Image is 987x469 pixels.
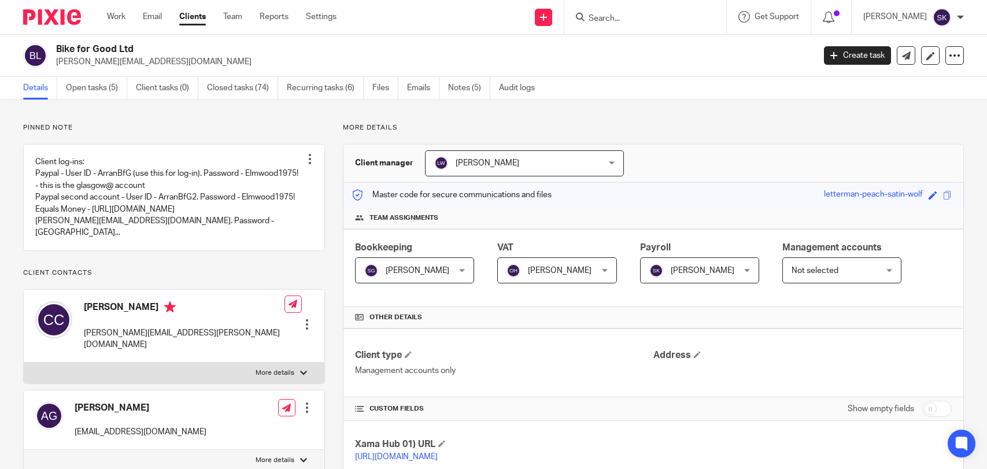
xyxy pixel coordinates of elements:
span: [PERSON_NAME] [528,267,592,275]
h4: Address [653,349,952,361]
p: More details [343,123,964,132]
a: Settings [306,11,337,23]
img: svg%3E [23,43,47,68]
input: Search [587,14,692,24]
a: Email [143,11,162,23]
span: Payroll [640,243,671,252]
h4: [PERSON_NAME] [84,301,284,316]
a: Audit logs [499,77,544,99]
img: Pixie [23,9,81,25]
a: Work [107,11,125,23]
span: VAT [497,243,513,252]
a: Open tasks (5) [66,77,127,99]
span: [PERSON_NAME] [386,267,449,275]
a: Notes (5) [448,77,490,99]
p: More details [256,456,294,465]
img: svg%3E [434,156,448,170]
p: [PERSON_NAME][EMAIL_ADDRESS][PERSON_NAME][DOMAIN_NAME] [84,327,284,351]
img: svg%3E [35,402,63,430]
img: svg%3E [649,264,663,278]
img: svg%3E [507,264,520,278]
a: Emails [407,77,439,99]
span: [PERSON_NAME] [671,267,734,275]
div: letterman-peach-satin-wolf [824,189,923,202]
h3: Client manager [355,157,413,169]
span: Not selected [792,267,838,275]
a: Files [372,77,398,99]
img: svg%3E [364,264,378,278]
h4: CUSTOM FIELDS [355,404,653,413]
h2: Bike for Good Ltd [56,43,656,56]
h4: Client type [355,349,653,361]
span: Other details [369,313,422,322]
p: More details [256,368,294,378]
a: Clients [179,11,206,23]
i: Primary [164,301,176,313]
span: Get Support [755,13,799,21]
img: svg%3E [933,8,951,27]
p: Pinned note [23,123,325,132]
p: Client contacts [23,268,325,278]
a: Create task [824,46,891,65]
span: Team assignments [369,213,438,223]
a: Team [223,11,242,23]
a: Details [23,77,57,99]
label: Show empty fields [848,403,914,415]
span: [PERSON_NAME] [456,159,519,167]
img: svg%3E [35,301,72,338]
p: [EMAIL_ADDRESS][DOMAIN_NAME] [75,426,206,438]
p: [PERSON_NAME] [863,11,927,23]
p: [PERSON_NAME][EMAIL_ADDRESS][DOMAIN_NAME] [56,56,807,68]
span: Bookkeeping [355,243,412,252]
h4: [PERSON_NAME] [75,402,206,414]
a: Reports [260,11,289,23]
a: Client tasks (0) [136,77,198,99]
a: Recurring tasks (6) [287,77,364,99]
a: Closed tasks (74) [207,77,278,99]
h4: Xama Hub 01) URL [355,438,653,450]
a: [URL][DOMAIN_NAME] [355,453,438,461]
p: Management accounts only [355,365,653,376]
p: Master code for secure communications and files [352,189,552,201]
span: Management accounts [782,243,882,252]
